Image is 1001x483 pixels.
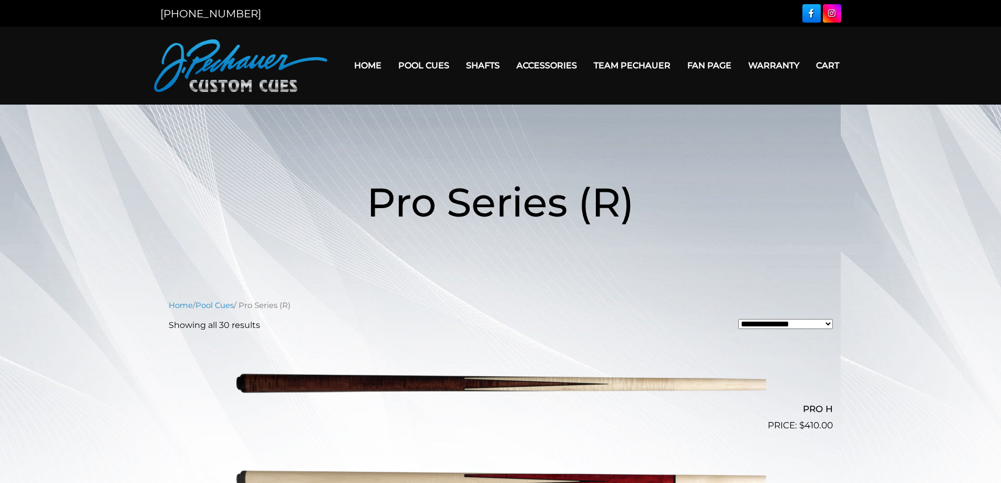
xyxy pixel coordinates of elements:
img: Pechauer Custom Cues [154,39,327,92]
a: Warranty [740,52,808,79]
bdi: 410.00 [799,420,833,430]
a: Shafts [458,52,508,79]
span: Pro Series (R) [367,178,634,227]
a: Accessories [508,52,585,79]
a: Pool Cues [195,301,234,310]
a: Home [346,52,390,79]
a: PRO H $410.00 [169,340,833,433]
select: Shop order [738,319,833,329]
a: Cart [808,52,848,79]
nav: Breadcrumb [169,300,833,311]
a: Pool Cues [390,52,458,79]
a: [PHONE_NUMBER] [160,7,261,20]
span: $ [799,420,804,430]
h2: PRO H [169,399,833,419]
a: Team Pechauer [585,52,679,79]
a: Home [169,301,193,310]
img: PRO H [235,340,766,428]
p: Showing all 30 results [169,319,260,332]
a: Fan Page [679,52,740,79]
